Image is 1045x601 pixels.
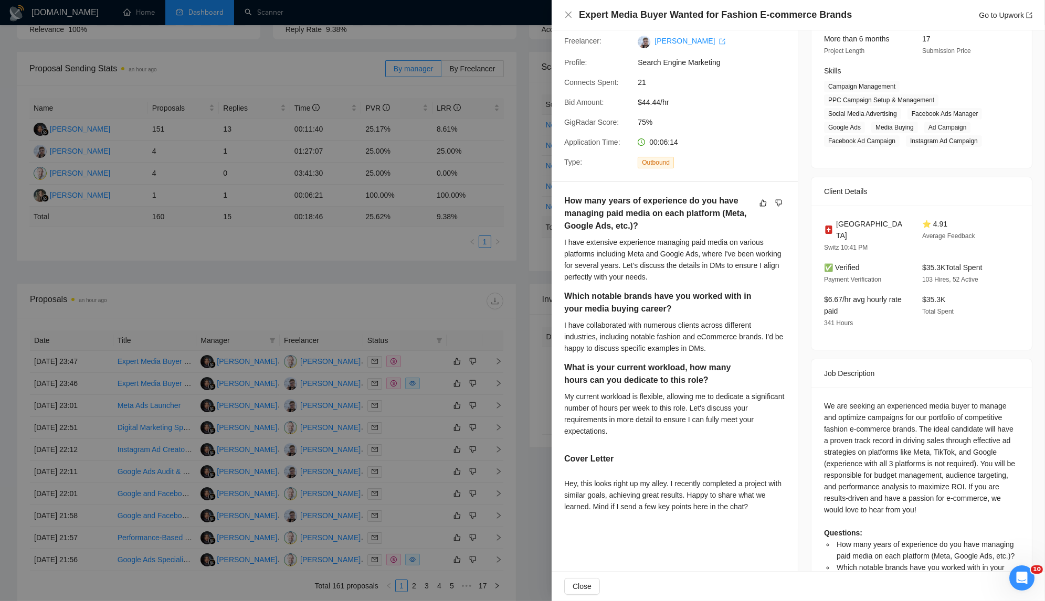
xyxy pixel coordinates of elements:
iframe: Intercom live chat [1009,565,1035,591]
span: Submission Price [922,47,971,55]
span: 17 [922,35,931,43]
img: 🇨🇭 [824,224,833,235]
div: I have extensive experience managing paid media on various platforms including Meta and Google Ad... [564,237,785,283]
span: Outbound [638,157,674,168]
span: Average Feedback [922,232,975,240]
span: Switz 10:41 PM [824,244,868,251]
div: Hey, this looks right up my alley. I recently completed a project with similar goals, achieving g... [564,478,785,512]
span: Search Engine Marketing [638,57,795,68]
span: Media Buying [871,122,918,133]
span: close [564,10,573,19]
span: dislike [775,199,783,207]
span: 10 [1031,565,1043,574]
button: Close [564,578,600,595]
span: Project Length [824,47,864,55]
span: Ad Campaign [924,122,971,133]
span: 00:06:14 [649,138,678,146]
div: My current workload is flexible, allowing me to dedicate a significant number of hours per week t... [564,391,785,437]
h5: What is your current workload, how many hours can you dedicate to this role? [564,361,752,387]
span: 103 Hires, 52 Active [922,276,978,283]
span: Payment Verification [824,276,881,283]
span: $35.3K Total Spent [922,263,982,272]
img: c1AccpU0r5eTAMyEJsuISipwjq7qb2Kar6-KqnmSvKGuvk5qEoKhuKfg-uT9402ECS [638,36,650,48]
span: ⭐ 4.91 [922,220,947,228]
h5: Cover Letter [564,453,614,465]
strong: Questions: [824,529,862,537]
span: $35.3K [922,295,945,304]
a: [PERSON_NAME] export [655,37,725,45]
span: $6.67/hr avg hourly rate paid [824,295,902,315]
span: PPC Campaign Setup & Management [824,94,938,106]
span: Campaign Management [824,81,900,92]
span: Facebook Ad Campaign [824,135,900,147]
span: GigRadar Score: [564,118,619,126]
span: $44.44/hr [638,96,795,108]
span: export [1026,12,1032,18]
span: Social Media Advertising [824,108,901,120]
button: like [757,197,769,209]
span: 21 [638,77,795,88]
span: like [759,199,767,207]
span: [GEOGRAPHIC_DATA] [836,218,905,241]
span: Type: [564,158,582,166]
span: More than 6 months [824,35,890,43]
h5: Which notable brands have you worked with in your media buying career? [564,290,752,315]
h4: Expert Media Buyer Wanted for Fashion E-commerce Brands [579,8,852,22]
button: Close [564,10,573,19]
span: Google Ads [824,122,865,133]
span: export [719,38,725,45]
span: Bid Amount: [564,98,604,106]
span: Profile: [564,58,587,67]
div: I have collaborated with numerous clients across different industries, including notable fashion ... [564,319,785,354]
div: Job Description [824,359,1019,388]
h5: How many years of experience do you have managing paid media on each platform (Meta, Google Ads, ... [564,195,752,232]
span: How many years of experience do you have managing paid media on each platform (Meta, Google Ads, ... [837,540,1015,560]
span: Close [573,581,592,592]
span: 341 Hours [824,319,853,327]
span: Instagram Ad Campaign [906,135,982,147]
span: Which notable brands have you worked with in your media buying career? [837,563,1005,583]
button: dislike [773,197,785,209]
span: clock-circle [638,138,645,146]
span: Connects Spent: [564,78,619,87]
span: Total Spent [922,308,954,315]
a: Go to Upworkexport [979,11,1032,19]
span: 75% [638,116,795,128]
span: ✅ Verified [824,263,860,272]
span: Skills [824,67,841,75]
span: Freelancer: [564,37,601,45]
span: Application Time: [564,138,620,146]
span: Facebook Ads Manager [907,108,983,120]
div: Client Details [824,177,1019,206]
